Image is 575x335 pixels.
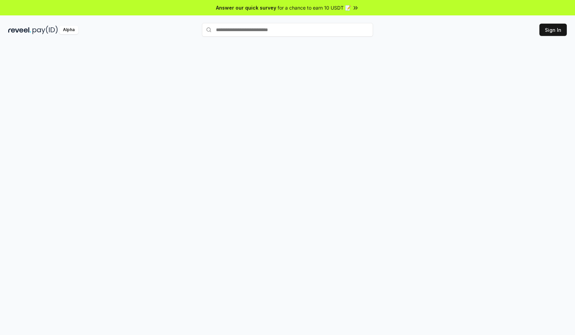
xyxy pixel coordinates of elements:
[216,4,276,11] span: Answer our quick survey
[8,26,31,34] img: reveel_dark
[33,26,58,34] img: pay_id
[59,26,78,34] div: Alpha
[278,4,351,11] span: for a chance to earn 10 USDT 📝
[539,24,567,36] button: Sign In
